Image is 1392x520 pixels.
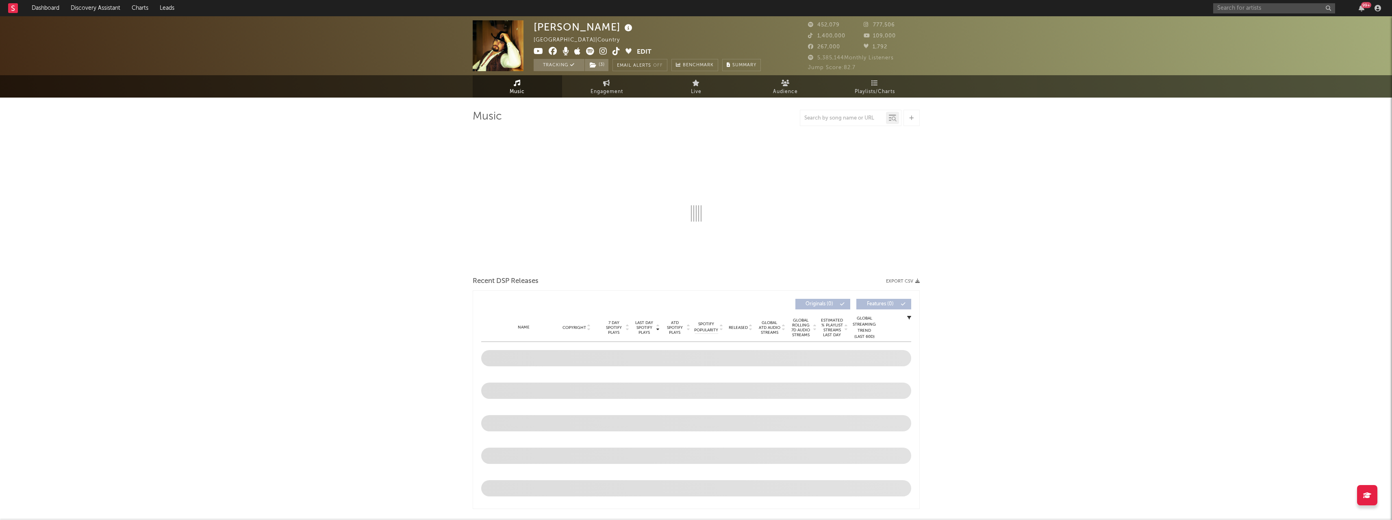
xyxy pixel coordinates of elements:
div: Global Streaming Trend (Last 60D) [852,315,877,340]
span: Playlists/Charts [855,87,895,97]
span: Jump Score: 82.7 [808,65,856,70]
div: 99 + [1361,2,1371,8]
span: Originals ( 0 ) [801,302,838,307]
span: ( 3 ) [584,59,609,71]
div: [GEOGRAPHIC_DATA] | Country [534,35,629,45]
span: 7 Day Spotify Plays [603,320,625,335]
span: Spotify Popularity [694,321,718,333]
span: Copyright [562,325,586,330]
span: Music [510,87,525,97]
button: Email AlertsOff [612,59,667,71]
a: Playlists/Charts [830,75,920,98]
span: 109,000 [864,33,896,39]
span: Global Rolling 7D Audio Streams [790,318,812,337]
span: Summary [732,63,756,67]
input: Search by song name or URL [800,115,886,122]
button: (3) [585,59,608,71]
button: Edit [637,47,651,57]
span: 1,792 [864,44,887,50]
div: [PERSON_NAME] [534,20,634,34]
span: 452,079 [808,22,840,28]
span: Engagement [591,87,623,97]
span: 777,506 [864,22,895,28]
span: 1,400,000 [808,33,845,39]
span: Last Day Spotify Plays [634,320,655,335]
span: Benchmark [683,61,714,70]
span: Global ATD Audio Streams [758,320,781,335]
a: Audience [741,75,830,98]
button: Export CSV [886,279,920,284]
span: Live [691,87,701,97]
a: Music [473,75,562,98]
span: ATD Spotify Plays [664,320,686,335]
span: Estimated % Playlist Streams Last Day [821,318,843,337]
button: Features(0) [856,299,911,309]
button: Tracking [534,59,584,71]
em: Off [653,63,663,68]
a: Engagement [562,75,651,98]
span: Audience [773,87,798,97]
span: Features ( 0 ) [862,302,899,307]
input: Search for artists [1213,3,1335,13]
div: Name [497,324,551,331]
button: 99+ [1359,5,1364,11]
a: Benchmark [671,59,718,71]
span: 5,385,144 Monthly Listeners [808,55,894,61]
button: Summary [722,59,761,71]
span: 267,000 [808,44,840,50]
span: Released [729,325,748,330]
a: Live [651,75,741,98]
span: Recent DSP Releases [473,276,539,286]
button: Originals(0) [795,299,850,309]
